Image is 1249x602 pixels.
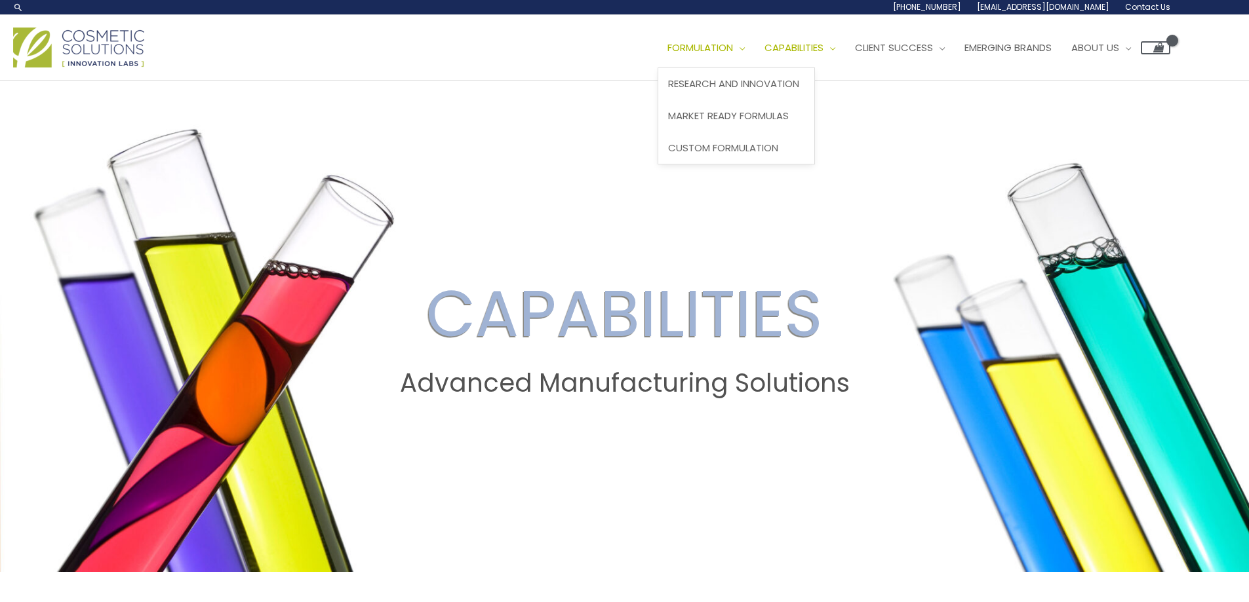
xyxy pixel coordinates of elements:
img: Cosmetic Solutions Logo [13,28,144,67]
span: Capabilities [764,41,823,54]
span: [EMAIL_ADDRESS][DOMAIN_NAME] [977,1,1109,12]
span: Custom Formulation [668,141,778,155]
span: Formulation [667,41,733,54]
h2: CAPABILITIES [12,275,1237,352]
a: Market Ready Formulas [658,100,814,132]
a: Client Success [845,28,955,67]
span: Emerging Brands [964,41,1052,54]
a: View Shopping Cart, empty [1141,41,1170,54]
span: Research and Innovation [668,77,799,90]
a: Emerging Brands [955,28,1061,67]
a: Formulation [658,28,755,67]
span: Client Success [855,41,933,54]
a: Research and Innovation [658,68,814,100]
a: Capabilities [755,28,845,67]
span: [PHONE_NUMBER] [893,1,961,12]
a: Search icon link [13,2,24,12]
span: Contact Us [1125,1,1170,12]
a: About Us [1061,28,1141,67]
nav: Site Navigation [648,28,1170,67]
span: About Us [1071,41,1119,54]
h2: Advanced Manufacturing Solutions [12,368,1237,398]
span: Market Ready Formulas [668,109,789,122]
a: Custom Formulation [658,132,814,164]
